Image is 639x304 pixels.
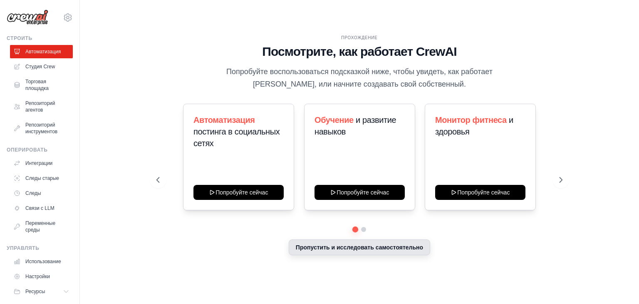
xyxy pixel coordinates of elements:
[193,115,255,125] font: Автоматизация
[435,185,525,200] button: Попробуйте сейчас
[10,157,73,170] a: Интеграции
[7,10,48,25] img: Логотип
[597,264,639,304] iframe: Виджет чата
[10,45,73,58] a: Автоматизация
[289,239,430,255] button: Пропустить и исследовать самостоятельно
[296,244,423,251] font: Пропустить и исследовать самостоятельно
[10,172,73,185] a: Следы старые
[193,127,280,148] font: постинга в социальных сетях
[458,189,510,196] font: Попробуйте сейчас
[435,115,513,136] font: и здоровья
[25,259,61,264] font: Использование
[10,285,73,298] button: Ресурсы
[25,79,49,91] font: Торговая площадка
[25,220,55,233] font: Переменные среды
[7,147,47,153] font: Оперировать
[25,205,54,211] font: Связи с LLM
[10,217,73,237] a: Переменные среды
[25,274,50,279] font: Настройки
[7,35,32,41] font: Строить
[7,245,39,251] font: Управлять
[25,289,45,294] font: Ресурсы
[193,185,284,200] button: Попробуйте сейчас
[10,255,73,268] a: Использование
[25,175,59,181] font: Следы старые
[315,115,354,125] font: Обучение
[215,189,268,196] font: Попробуйте сейчас
[315,115,396,136] font: и развитие навыков
[25,190,41,196] font: Следы
[25,160,52,166] font: Интеграции
[435,115,507,125] font: Монитор фитнеса
[10,270,73,283] a: Настройки
[10,202,73,215] a: Связи с LLM
[25,122,57,135] font: Репозиторий инструментов
[25,100,55,113] font: Репозиторий агентов
[337,189,389,196] font: Попробуйте сейчас
[25,64,55,70] font: Студия Crew
[10,187,73,200] a: Следы
[341,35,377,40] font: ПРОХОЖДЕНИЕ
[315,185,405,200] button: Попробуйте сейчас
[226,67,493,88] font: Попробуйте воспользоваться подсказкой ниже, чтобы увидеть, как работает [PERSON_NAME], или начнит...
[10,118,73,138] a: Репозиторий инструментов
[10,97,73,117] a: Репозиторий агентов
[25,49,61,55] font: Автоматизация
[10,75,73,95] a: Торговая площадка
[262,45,456,58] font: Посмотрите, как работает CrewAI
[10,60,73,73] a: Студия Crew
